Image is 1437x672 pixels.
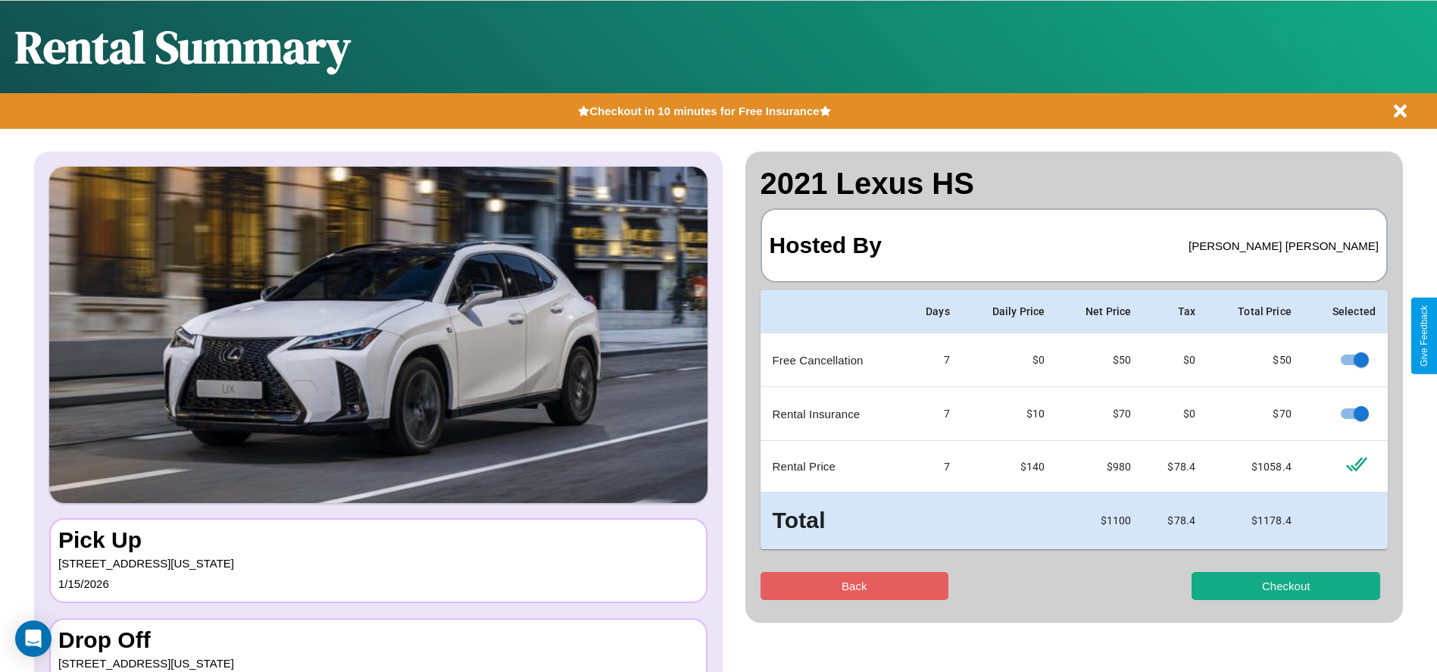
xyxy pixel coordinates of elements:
h3: Total [773,505,891,537]
h2: 2021 Lexus HS [761,167,1389,201]
table: simple table [761,290,1389,549]
td: $ 70 [1057,387,1143,441]
p: 1 / 15 / 2026 [58,574,698,594]
td: $ 70 [1207,387,1304,441]
div: Give Feedback [1419,305,1429,367]
th: Net Price [1057,290,1143,333]
th: Daily Price [962,290,1057,333]
td: 7 [902,387,962,441]
h3: Drop Off [58,627,698,653]
p: [STREET_ADDRESS][US_STATE] [58,553,698,574]
div: Open Intercom Messenger [15,620,52,657]
td: $ 140 [962,441,1057,492]
p: Rental Price [773,456,891,477]
td: $ 1178.4 [1207,492,1304,549]
h3: Pick Up [58,527,698,553]
th: Total Price [1207,290,1304,333]
td: 7 [902,333,962,387]
td: $ 78.4 [1143,492,1207,549]
th: Days [902,290,962,333]
td: $ 1058.4 [1207,441,1304,492]
td: $ 980 [1057,441,1143,492]
td: $0 [1143,387,1207,441]
p: Rental Insurance [773,404,891,424]
td: 7 [902,441,962,492]
td: $0 [962,333,1057,387]
td: $0 [1143,333,1207,387]
td: $ 78.4 [1143,441,1207,492]
p: Free Cancellation [773,350,891,370]
td: $ 50 [1057,333,1143,387]
td: $ 1100 [1057,492,1143,549]
button: Back [761,572,949,600]
td: $10 [962,387,1057,441]
th: Tax [1143,290,1207,333]
b: Checkout in 10 minutes for Free Insurance [589,105,819,117]
td: $ 50 [1207,333,1304,387]
h1: Rental Summary [15,16,351,78]
button: Checkout [1192,572,1380,600]
p: [PERSON_NAME] [PERSON_NAME] [1189,236,1379,256]
th: Selected [1304,290,1388,333]
h3: Hosted By [770,217,882,273]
